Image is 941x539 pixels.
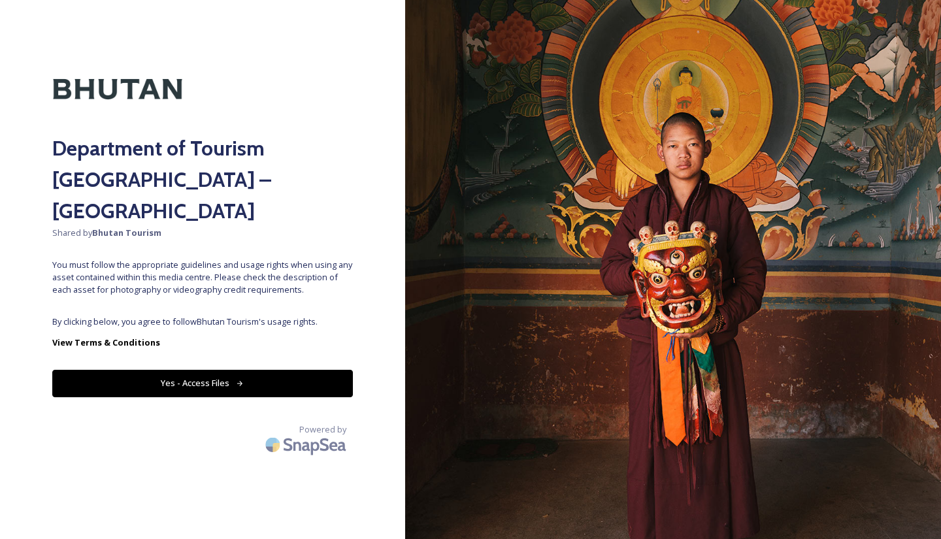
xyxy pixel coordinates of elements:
[92,227,161,238] strong: Bhutan Tourism
[52,316,353,328] span: By clicking below, you agree to follow Bhutan Tourism 's usage rights.
[52,335,353,350] a: View Terms & Conditions
[52,133,353,227] h2: Department of Tourism [GEOGRAPHIC_DATA] – [GEOGRAPHIC_DATA]
[52,336,160,348] strong: View Terms & Conditions
[52,227,353,239] span: Shared by
[261,429,353,460] img: SnapSea Logo
[299,423,346,436] span: Powered by
[52,259,353,297] span: You must follow the appropriate guidelines and usage rights when using any asset contained within...
[52,370,353,397] button: Yes - Access Files
[52,52,183,126] img: Kingdom-of-Bhutan-Logo.png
